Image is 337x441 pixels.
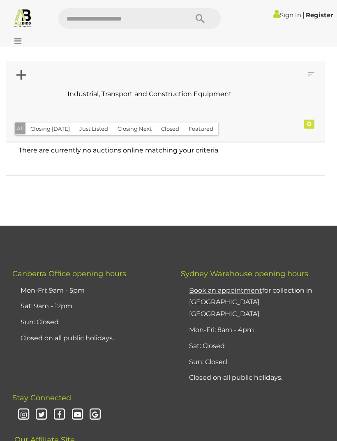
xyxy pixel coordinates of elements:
[273,11,301,19] a: Sign In
[306,11,333,19] a: Register
[74,122,113,135] button: Just Listed
[187,370,329,386] li: Closed on all public holidays.
[156,122,184,135] button: Closed
[180,8,221,29] button: Search
[304,120,314,129] div: 0
[113,122,157,135] button: Closing Next
[70,408,85,422] i: Youtube
[12,269,126,278] span: Canberra Office opening hours
[13,8,32,28] img: Allbids.com.au
[187,338,329,354] li: Sat: Closed
[18,283,160,299] li: Mon-Fri: 9am - 5pm
[88,408,103,422] i: Google
[16,408,31,422] i: Instagram
[184,122,218,135] button: Featured
[187,322,329,338] li: Mon-Fri: 8am - 4pm
[189,286,312,318] a: Book an appointmentfor collection in [GEOGRAPHIC_DATA] [GEOGRAPHIC_DATA]
[18,330,160,346] li: Closed on all public holidays.
[18,298,160,314] li: Sat: 9am - 12pm
[25,122,75,135] button: Closing [DATE]
[15,122,26,134] button: All
[302,10,305,19] span: |
[187,354,329,370] li: Sun: Closed
[189,286,262,294] u: Book an appointment
[21,90,279,98] h3: Industrial, Transport and Construction Equipment
[18,146,218,154] span: There are currently no auctions online matching your criteria
[52,408,67,422] i: Facebook
[18,314,160,330] li: Sun: Closed
[12,393,71,402] span: Stay Connected
[181,269,308,278] span: Sydney Warehouse opening hours
[35,408,49,422] i: Twitter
